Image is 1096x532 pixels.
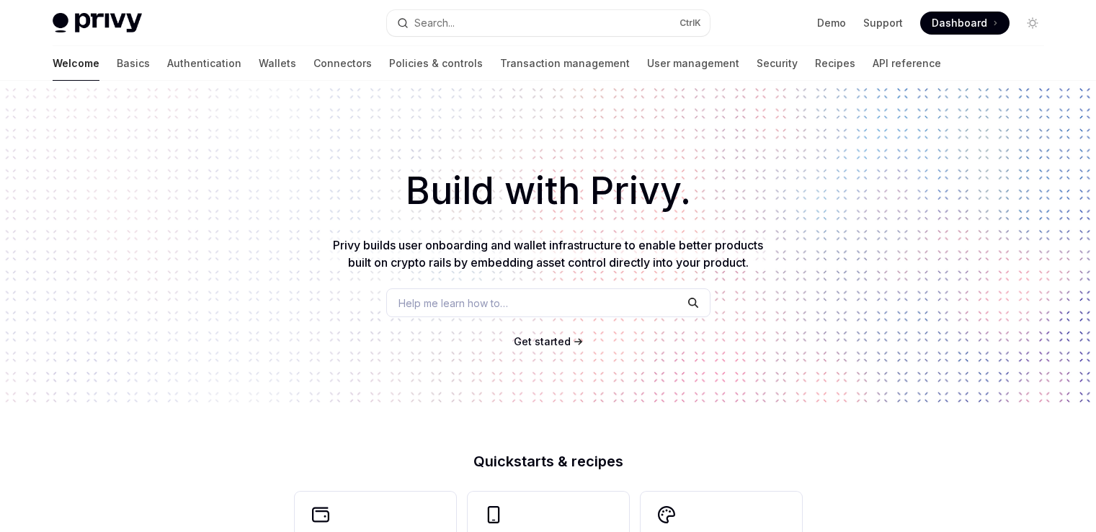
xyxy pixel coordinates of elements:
h2: Quickstarts & recipes [295,454,802,469]
button: Toggle dark mode [1021,12,1044,35]
a: Support [863,16,903,30]
span: Dashboard [932,16,987,30]
h1: Build with Privy. [23,163,1073,219]
img: light logo [53,13,142,33]
a: Get started [514,334,571,349]
button: Search...CtrlK [387,10,710,36]
a: Security [757,46,798,81]
a: API reference [873,46,941,81]
a: Recipes [815,46,855,81]
span: Help me learn how to… [398,296,508,311]
a: Authentication [167,46,241,81]
a: Connectors [313,46,372,81]
span: Ctrl K [680,17,701,29]
a: Dashboard [920,12,1010,35]
span: Privy builds user onboarding and wallet infrastructure to enable better products built on crypto ... [333,238,763,270]
a: Transaction management [500,46,630,81]
span: Get started [514,335,571,347]
a: Welcome [53,46,99,81]
div: Search... [414,14,455,32]
a: Demo [817,16,846,30]
a: Basics [117,46,150,81]
a: User management [647,46,739,81]
a: Policies & controls [389,46,483,81]
a: Wallets [259,46,296,81]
